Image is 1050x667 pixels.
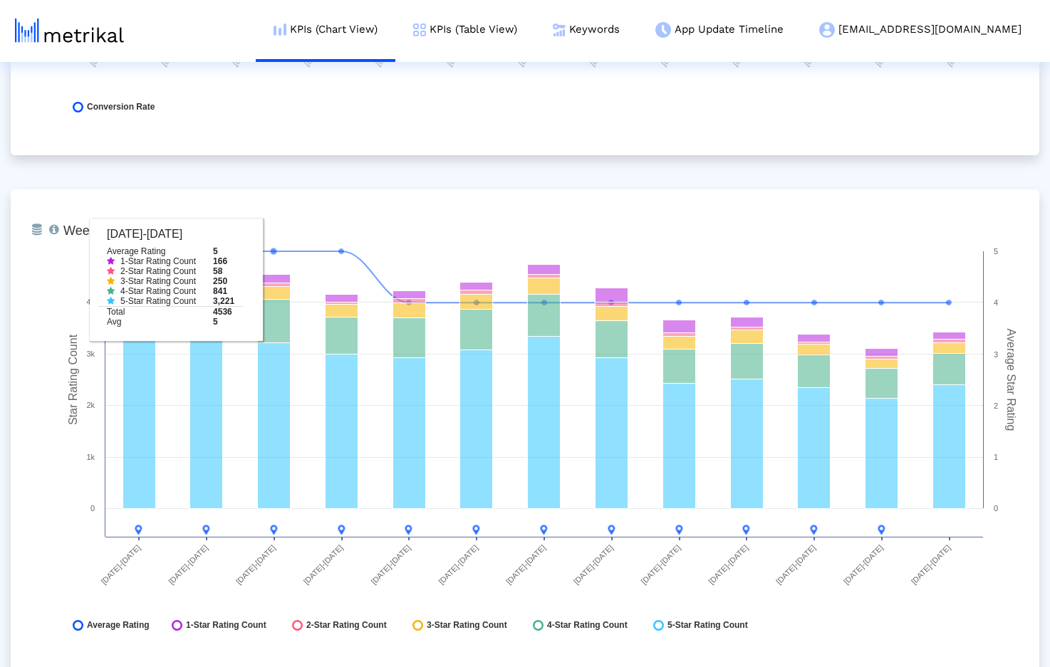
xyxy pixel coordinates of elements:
text: [DATE]-[DATE] [302,543,345,586]
text: [DATE]-[DATE] [504,543,547,586]
text: [DATE]-[DATE] [167,543,209,586]
text: 4k [86,298,95,306]
text: 1 [994,453,998,461]
img: my-account-menu-icon.png [819,22,835,38]
text: [DATE]-[DATE] [234,543,277,586]
tspan: Average Star Rating [1005,329,1017,431]
text: [DATE]-[DATE] [842,543,885,586]
text: [DATE]-[DATE] [910,543,952,586]
span: Conversion Rate [87,102,155,112]
text: 1k [86,453,95,461]
text: [DATE]-[DATE] [639,543,682,586]
tspan: Star Rating Count [67,334,79,425]
img: kpi-table-menu-icon.png [413,23,426,36]
text: 2 [994,401,998,410]
text: 0 [994,504,998,513]
text: [DATE]-[DATE] [437,543,479,586]
img: kpi-chart-menu-icon.png [274,23,286,36]
span: 4-Star Rating Count [547,620,628,631]
text: 0 [90,504,95,513]
img: metrical-logo-light.png [15,19,124,43]
text: 3k [86,350,95,358]
text: [DATE]-[DATE] [707,543,749,586]
text: 5 [994,247,998,256]
tspan: Weekly Ratings [63,224,152,238]
span: 3-Star Rating Count [427,620,507,631]
span: 2-Star Rating Count [306,620,387,631]
text: [DATE]-[DATE] [369,543,412,586]
text: 4 [994,298,998,307]
span: 5-Star Rating Count [667,620,748,631]
img: app-update-menu-icon.png [655,22,671,38]
text: [DATE]-[DATE] [572,543,615,586]
span: 1-Star Rating Count [186,620,266,631]
text: [DATE]-[DATE] [774,543,817,586]
text: 2k [86,401,95,409]
span: Average Rating [87,620,150,631]
text: 3 [994,350,998,359]
img: keywords.png [553,23,566,36]
text: [DATE]-[DATE] [99,543,142,586]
